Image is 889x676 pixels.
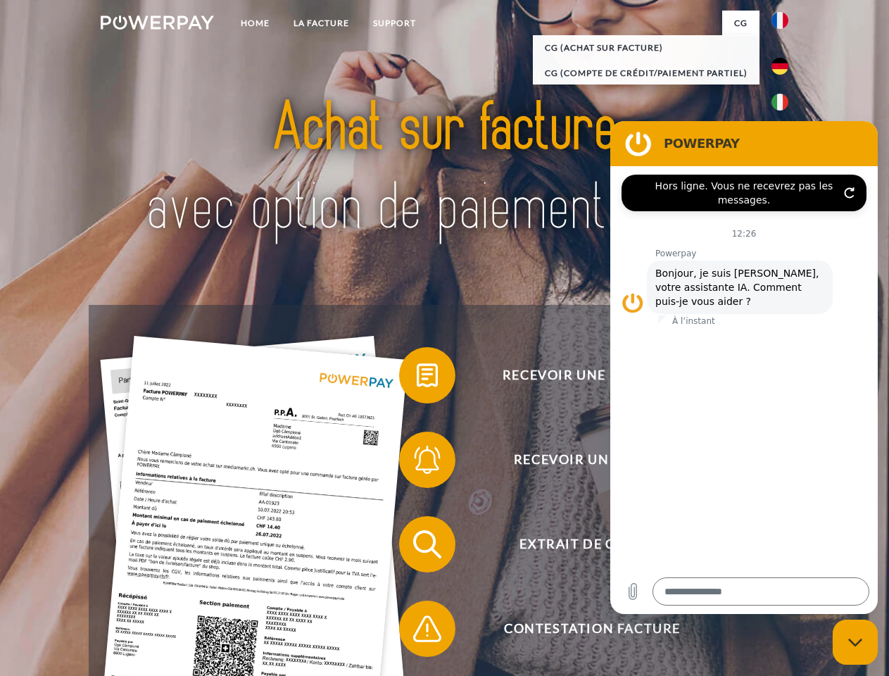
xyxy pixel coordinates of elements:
[420,347,764,403] span: Recevoir une facture ?
[399,347,765,403] button: Recevoir une facture ?
[361,11,428,36] a: Support
[229,11,282,36] a: Home
[533,35,759,61] a: CG (achat sur facture)
[282,11,361,36] a: LA FACTURE
[399,516,765,572] button: Extrait de compte
[399,601,765,657] button: Contestation Facture
[833,620,878,665] iframe: Bouton de lancement de la fenêtre de messagerie, conversation en cours
[771,58,788,75] img: de
[410,611,445,646] img: qb_warning.svg
[610,121,878,614] iframe: Fenêtre de messagerie
[399,432,765,488] button: Recevoir un rappel?
[101,15,214,30] img: logo-powerpay-white.svg
[420,432,764,488] span: Recevoir un rappel?
[420,516,764,572] span: Extrait de compte
[722,11,759,36] a: CG
[420,601,764,657] span: Contestation Facture
[134,68,755,270] img: title-powerpay_fr.svg
[771,94,788,111] img: it
[410,358,445,393] img: qb_bill.svg
[533,61,759,86] a: CG (Compte de crédit/paiement partiel)
[771,12,788,29] img: fr
[410,442,445,477] img: qb_bell.svg
[410,527,445,562] img: qb_search.svg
